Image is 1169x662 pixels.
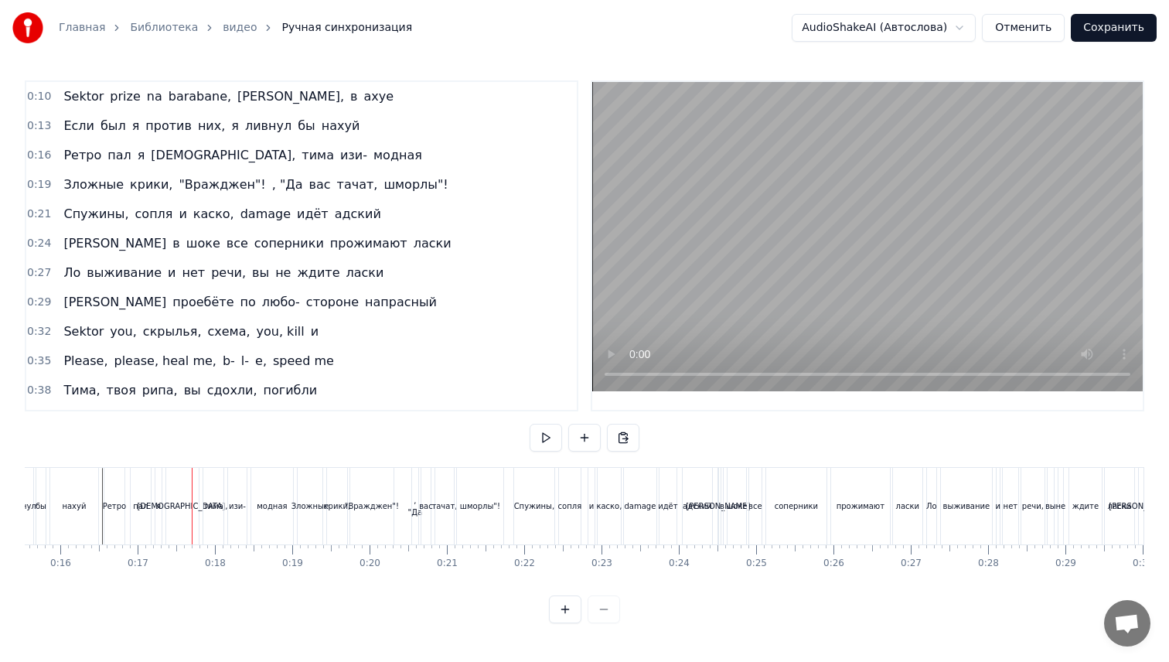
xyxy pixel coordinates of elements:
span: ждите [295,264,341,282]
span: я [230,117,240,135]
span: "Вражджен"! [177,176,267,193]
span: шморлы"! [382,176,449,193]
div: шморлы"! [460,500,500,512]
span: выживание [85,264,163,282]
span: все [225,234,250,252]
span: вы [250,264,271,282]
span: напрасный [363,293,438,311]
span: погибли [262,381,319,399]
span: сопля [134,205,175,223]
span: Ручная синхронизация [281,20,412,36]
div: речи, [1022,500,1044,512]
div: damage [624,500,656,512]
span: e, [254,352,268,370]
div: нахуй [62,500,86,512]
span: [PERSON_NAME] [62,234,168,252]
div: пал [133,500,148,512]
span: речи, [210,264,247,282]
div: изи- [229,500,246,512]
div: 0:28 [978,558,999,570]
div: вы [1045,500,1056,512]
span: прожимают [329,234,409,252]
div: Ретро [103,500,126,512]
span: был [99,117,128,135]
div: не [1056,500,1066,512]
span: нахуй [320,117,362,135]
span: рипа, [141,381,179,399]
span: Ло [62,264,82,282]
span: любо- [261,293,302,311]
div: прожимают [837,500,884,512]
div: выживание [943,500,990,512]
span: 0:10 [27,89,51,104]
div: все [748,500,762,512]
span: ласки [412,234,453,252]
span: тима [300,146,336,164]
span: тачат, [336,176,380,193]
span: ахуе [363,87,396,105]
button: Сохранить [1071,14,1157,42]
a: Открытый чат [1104,600,1150,647]
span: 0:19 [27,177,51,193]
div: тачат, [431,500,457,512]
div: и [996,500,1001,512]
div: 0:23 [591,558,612,570]
span: не [274,264,292,282]
span: адский [333,205,383,223]
span: 0:24 [27,236,51,251]
span: каско, [192,205,236,223]
div: тима [203,500,223,512]
span: [DEMOGRAPHIC_DATA], [149,146,297,164]
span: l- [240,352,250,370]
span: barabane, [167,87,233,105]
span: you, kill [255,322,306,340]
div: Зложные [291,500,329,512]
div: [PERSON_NAME] [686,500,750,512]
span: шоке [185,234,222,252]
span: 0:38 [27,383,51,398]
span: пал [106,146,133,164]
span: в [171,234,181,252]
a: видео [223,20,257,36]
span: 0:16 [27,148,51,163]
span: prize [108,87,141,105]
span: нет [181,264,207,282]
div: нет [1004,500,1018,512]
div: ждите [1072,500,1099,512]
div: , "Да [408,495,423,518]
div: 0:29 [1055,558,1076,570]
div: каско, [596,500,622,512]
span: скрылья, [141,322,203,340]
span: damage [239,205,292,223]
span: схема, [206,322,251,340]
div: 0:30 [1133,558,1154,570]
div: 0:21 [437,558,458,570]
span: Если [62,117,96,135]
nav: breadcrumb [59,20,412,36]
span: Зложные [62,176,125,193]
span: и [166,264,177,282]
span: изи- [339,146,369,164]
div: в [720,500,724,512]
div: и [589,500,595,512]
span: 0:35 [27,353,51,369]
div: 0:18 [205,558,226,570]
div: 0:20 [360,558,380,570]
span: ливнул [244,117,293,135]
div: "Вражджен"! [345,500,399,512]
span: na [145,87,164,105]
span: я [136,146,147,164]
span: speed me [271,352,336,370]
div: Спужины, [514,500,555,512]
div: 0:22 [514,558,535,570]
span: в [349,87,359,105]
div: 0:19 [282,558,303,570]
span: вы [182,381,203,399]
div: идёт [658,500,677,512]
div: вас [419,500,433,512]
div: ласки [1108,500,1132,512]
span: you, [108,322,138,340]
span: 0:13 [27,118,51,134]
span: [PERSON_NAME], [236,87,346,105]
div: 0:16 [50,558,71,570]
